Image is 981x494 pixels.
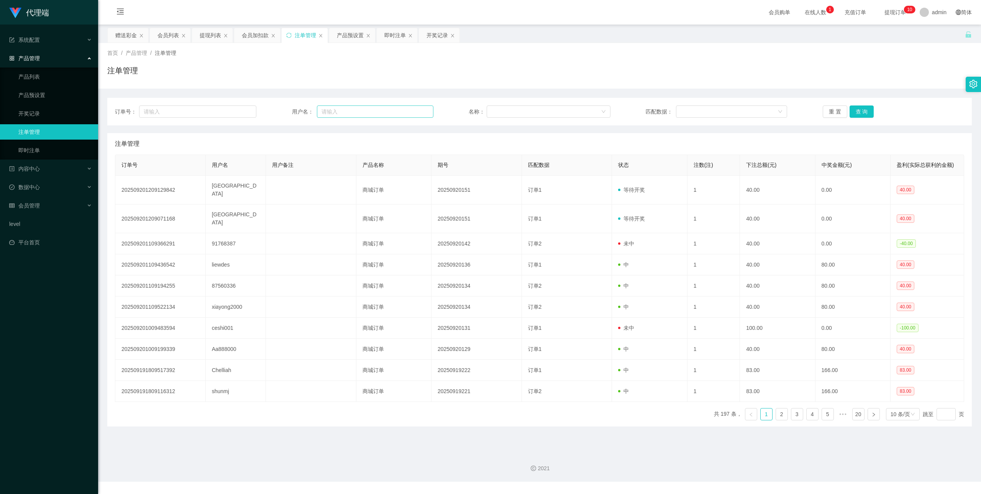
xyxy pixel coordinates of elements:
li: 上一页 [745,408,757,420]
i: 图标: close [366,33,371,38]
div: 2021 [104,464,975,473]
span: 40.00 [897,214,914,223]
a: 代理端 [9,9,49,15]
td: 0.00 [815,318,891,339]
span: 用户名： [292,108,317,116]
span: 中 [618,262,629,268]
a: 4 [807,408,818,420]
span: 会员管理 [9,203,40,209]
td: 20250920142 [431,233,522,254]
a: 图标: dashboard平台首页 [9,235,92,250]
td: 202509191809116312 [115,381,206,402]
span: 充值订单 [841,10,870,15]
td: 20250919222 [431,360,522,381]
td: 1 [687,233,740,254]
i: 图标: close [271,33,276,38]
td: 202509201009199339 [115,339,206,360]
td: 20250920136 [431,254,522,275]
p: 1 [907,6,910,13]
span: 订单1 [528,367,542,373]
td: 83.00 [740,360,815,381]
td: ceshi001 [206,318,266,339]
span: 产品管理 [126,50,147,56]
span: 订单2 [528,283,542,289]
span: 中 [618,283,629,289]
i: 图标: form [9,37,15,43]
span: 产品管理 [9,55,40,61]
span: / [121,50,123,56]
td: 40.00 [740,233,815,254]
li: 1 [760,408,773,420]
div: 会员列表 [157,28,179,43]
td: 商城订单 [356,339,431,360]
span: 在线人数 [801,10,830,15]
td: xiayong2000 [206,296,266,318]
td: 0.00 [815,176,891,204]
input: 请输入 [317,105,433,118]
td: 40.00 [740,275,815,296]
i: 图标: profile [9,166,15,171]
td: Chelliah [206,360,266,381]
i: 图标: unlock [965,31,972,38]
span: 83.00 [897,387,914,395]
img: logo.9652507e.png [9,8,21,18]
td: 1 [687,339,740,360]
span: 下注总额(元) [746,162,776,168]
td: 商城订单 [356,204,431,233]
a: 2 [776,408,787,420]
span: 注数(注) [694,162,713,168]
i: 图标: close [181,33,186,38]
i: 图标: down [601,109,606,115]
span: 未中 [618,325,634,331]
td: 0.00 [815,233,891,254]
span: 中 [618,388,629,394]
li: 5 [822,408,834,420]
div: 注单管理 [295,28,316,43]
span: 等待开奖 [618,187,645,193]
span: 期号 [438,162,448,168]
td: 166.00 [815,360,891,381]
span: 40.00 [897,282,914,290]
a: 3 [791,408,803,420]
td: Aa888000 [206,339,266,360]
span: 状态 [618,162,629,168]
td: 1 [687,176,740,204]
td: 20250920131 [431,318,522,339]
div: 10 条/页 [891,408,910,420]
span: -40.00 [897,239,916,248]
td: 202509201009483594 [115,318,206,339]
i: 图标: check-circle-o [9,184,15,190]
div: 产品预设置 [337,28,364,43]
span: 匹配数据 [528,162,550,168]
td: 商城订单 [356,275,431,296]
span: 40.00 [897,345,914,353]
td: 40.00 [740,296,815,318]
td: 40.00 [740,204,815,233]
span: 等待开奖 [618,216,645,222]
span: 系统配置 [9,37,40,43]
a: 20 [853,408,864,420]
a: 产品列表 [18,69,92,84]
sup: 1 [826,6,834,13]
span: 订单2 [528,240,542,247]
li: 4 [806,408,819,420]
span: 订单号： [115,108,139,116]
td: 80.00 [815,296,891,318]
i: 图标: down [910,412,915,417]
td: 20250920134 [431,275,522,296]
a: level [9,216,92,232]
span: 中 [618,346,629,352]
li: 下一页 [868,408,880,420]
div: 开奖记录 [427,28,448,43]
td: 商城订单 [356,176,431,204]
div: 提现列表 [200,28,221,43]
td: 1 [687,381,740,402]
td: 商城订单 [356,296,431,318]
i: 图标: copyright [531,466,536,471]
span: 提现订单 [881,10,910,15]
td: 商城订单 [356,360,431,381]
span: 注单管理 [115,139,139,148]
td: 20250920151 [431,176,522,204]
